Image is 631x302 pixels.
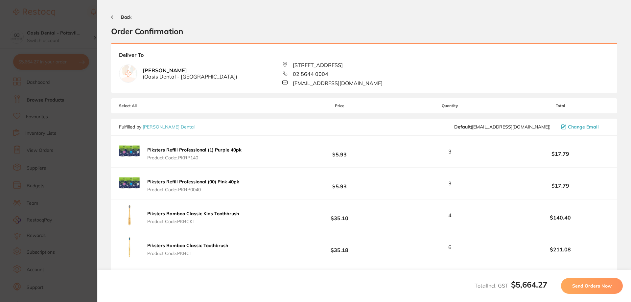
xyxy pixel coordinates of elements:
[147,155,242,160] span: Product Code: .PKRP140
[147,211,239,217] b: Piksters Bamboo Classic Kids Toothbrush
[145,243,230,256] button: Piksters Bamboo Classic Toothbrush Product Code:PKBCT
[121,14,131,20] span: Back
[293,71,328,77] span: 02 5644 0004
[143,124,195,130] a: [PERSON_NAME] Dental
[448,180,452,186] span: 3
[143,67,237,80] b: [PERSON_NAME]
[119,205,140,226] img: MGNsODFoNw
[145,147,244,161] button: Piksters Refill Professional (1) Purple 40pk Product Code:.PKRP140
[511,215,609,221] b: $140.40
[119,141,140,162] img: bWQ4enN5dw
[448,244,452,250] span: 6
[511,151,609,157] b: $17.79
[111,14,131,20] button: Back
[147,219,239,224] span: Product Code: PKBCKT
[293,62,343,68] span: [STREET_ADDRESS]
[511,183,609,189] b: $17.79
[448,149,452,154] span: 3
[147,179,239,185] b: Piksters Refill Professional (00) Pink 40pk
[568,124,599,129] span: Change Email
[511,246,609,252] b: $211.08
[291,209,388,221] b: $35.10
[511,280,547,290] b: $5,664.27
[147,251,228,256] span: Product Code: PKBCT
[291,104,388,108] span: Price
[119,237,140,258] img: OHRqamx4Zg
[147,187,239,192] span: Product Code: .PKRP0040
[111,26,617,36] h2: Order Confirmation
[572,283,612,289] span: Send Orders Now
[119,104,185,108] span: Select All
[119,124,195,129] p: Fulfilled by
[291,146,388,158] b: $5.93
[119,173,140,194] img: cWdsZ3hqaQ
[143,74,237,80] span: ( Oasis Dental - [GEOGRAPHIC_DATA] )
[389,104,511,108] span: Quantity
[448,212,452,218] span: 4
[293,80,383,86] span: [EMAIL_ADDRESS][DOMAIN_NAME]
[561,278,623,294] button: Send Orders Now
[454,124,471,130] b: Default
[291,241,388,253] b: $35.18
[145,211,241,224] button: Piksters Bamboo Classic Kids Toothbrush Product Code:PKBCKT
[147,147,242,153] b: Piksters Refill Professional (1) Purple 40pk
[475,282,547,289] span: Total Incl. GST
[119,52,609,62] b: Deliver To
[147,243,228,248] b: Piksters Bamboo Classic Toothbrush
[145,179,241,193] button: Piksters Refill Professional (00) Pink 40pk Product Code:.PKRP0040
[511,104,609,108] span: Total
[119,65,137,82] img: empty.jpg
[454,124,550,129] span: sales@piksters.com
[559,124,609,130] button: Change Email
[291,177,388,190] b: $5.93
